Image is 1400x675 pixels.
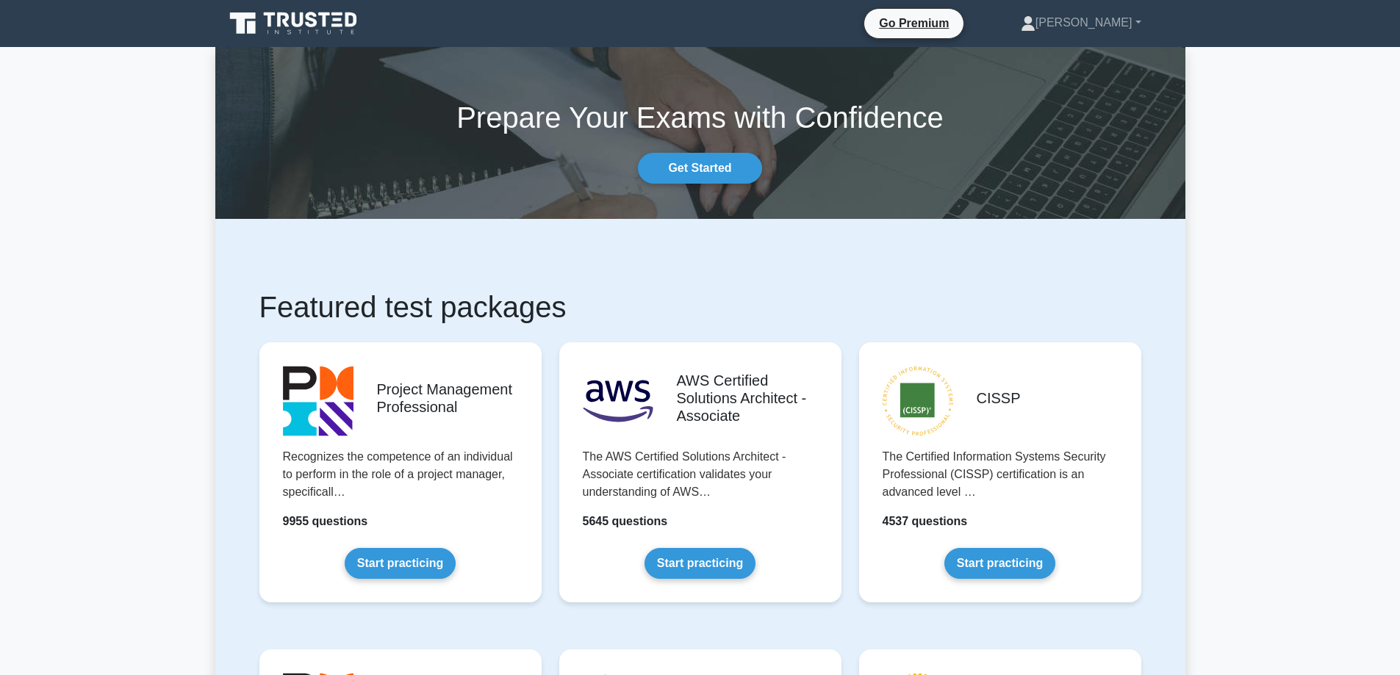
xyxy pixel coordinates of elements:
[645,548,755,579] a: Start practicing
[215,100,1185,135] h1: Prepare Your Exams with Confidence
[870,14,958,32] a: Go Premium
[944,548,1055,579] a: Start practicing
[259,289,1141,325] h1: Featured test packages
[986,8,1177,37] a: [PERSON_NAME]
[345,548,456,579] a: Start practicing
[638,153,761,184] a: Get Started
